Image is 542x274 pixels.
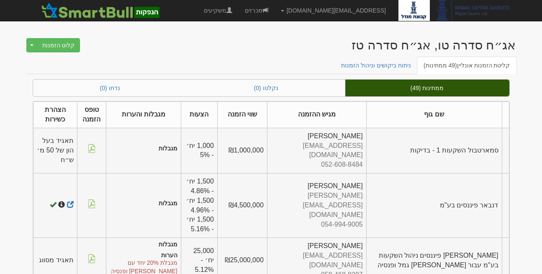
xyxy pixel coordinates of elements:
div: [PERSON_NAME] [271,132,363,141]
a: נקלטו (0) [187,80,345,96]
a: ממתינות (49) [345,80,509,96]
span: תאגיד מסווג [39,256,73,264]
span: (49 ממתינות) [424,62,457,69]
span: 25,000 יח׳ - 5.12% [193,247,214,274]
div: [PERSON_NAME] [271,241,363,251]
h5: הערות [110,252,177,258]
a: ניתוח ביקושים וניהול הזמנות [334,57,418,74]
span: תאריך תפוגה 24.08.2026 (בעוד שנה) [50,202,57,208]
div: [EMAIL_ADDRESS][DOMAIN_NAME] [271,251,363,270]
span: 1,500 יח׳ - 4.86% [186,178,214,194]
th: הצעות [181,102,217,128]
span: תאגיד בעל הון של 50 מ׳ ש״ח [37,137,73,163]
div: 054-994-9005 [271,220,363,230]
img: pdf-file-icon.png [87,144,96,153]
div: 052-608-8484 [271,160,363,170]
a: קליטת הזמנות אונליין(49 ממתינות) [417,57,517,74]
h5: מגבלות [110,200,177,207]
div: מגדל ביטוח גיוס הון - אג״ח (סדרה טו), אג״ח (סדרה טז) - הנפקה לציבור [352,38,516,52]
th: מגיש ההזמנה [267,102,366,128]
img: סמארטבול - מערכת לניהול הנפקות [39,2,162,19]
img: pdf-file-icon.png [87,199,96,208]
th: מגבלות והערות [106,102,181,128]
th: שווי הזמנה [217,102,267,128]
th: הצהרת כשירות [33,102,77,128]
th: שם גוף [366,102,502,128]
span: עודכן על ידי מיכאל פוליצר בתאריך 26.08.2025 11:41 [58,202,65,208]
td: ₪4,500,000 [217,173,267,238]
td: סמארטבול השקעות 1 - בדיקות [366,128,502,173]
button: קלוט הזמנות [37,38,80,52]
td: ₪1,000,000 [217,128,267,173]
div: [PERSON_NAME][EMAIL_ADDRESS][DOMAIN_NAME] [271,191,363,220]
a: נדחו (0) [33,80,187,96]
div: [EMAIL_ADDRESS][DOMAIN_NAME] [271,141,363,160]
th: טופס הזמנה [77,102,106,128]
span: 1,500 יח׳ - 4.96% [186,197,214,214]
span: 1,000 יח׳ - 5% [186,142,214,159]
h5: מגבלות [110,145,177,152]
div: [PERSON_NAME] [271,181,363,191]
h5: מגבלות [110,241,177,248]
td: דנבאר פיננסים בע"מ [366,173,502,238]
span: 1,500 יח׳ - 5.16% [186,216,214,233]
img: pdf-file-icon.png [87,254,96,263]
